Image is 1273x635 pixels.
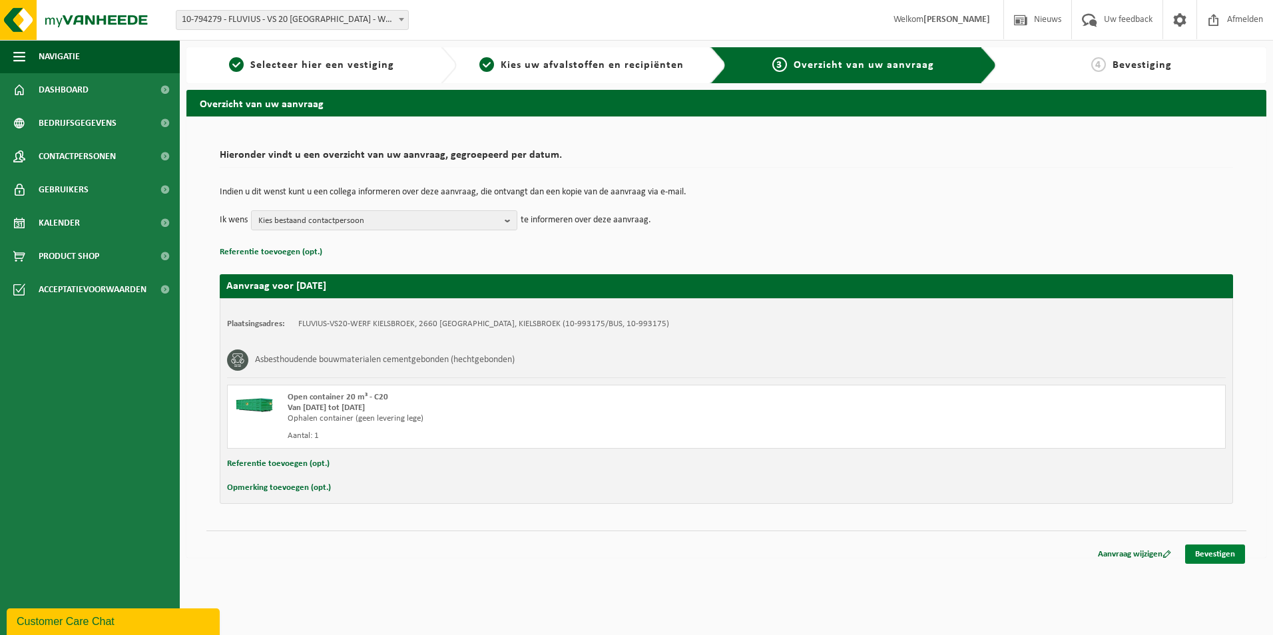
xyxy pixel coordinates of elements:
div: Aantal: 1 [288,431,780,441]
span: 1 [229,57,244,72]
img: HK-XC-20-GN-00.png [234,392,274,412]
strong: Plaatsingsadres: [227,319,285,328]
span: Open container 20 m³ - C20 [288,393,388,401]
strong: Van [DATE] tot [DATE] [288,403,365,412]
span: Kies uw afvalstoffen en recipiënten [501,60,684,71]
span: Kies bestaand contactpersoon [258,211,499,231]
span: Acceptatievoorwaarden [39,273,146,306]
span: 2 [479,57,494,72]
td: FLUVIUS-VS20-WERF KIELSBROEK, 2660 [GEOGRAPHIC_DATA], KIELSBROEK (10-993175/BUS, 10-993175) [298,319,669,329]
p: te informeren over deze aanvraag. [521,210,651,230]
iframe: chat widget [7,606,222,635]
span: Dashboard [39,73,89,106]
button: Referentie toevoegen (opt.) [227,455,330,473]
span: Navigatie [39,40,80,73]
span: 10-794279 - FLUVIUS - VS 20 ANTWERPEN - WERVEN [176,10,409,30]
span: 10-794279 - FLUVIUS - VS 20 ANTWERPEN - WERVEN [176,11,408,29]
a: Aanvraag wijzigen [1088,544,1181,564]
span: Overzicht van uw aanvraag [794,60,934,71]
h2: Overzicht van uw aanvraag [186,90,1266,116]
p: Ik wens [220,210,248,230]
button: Kies bestaand contactpersoon [251,210,517,230]
button: Opmerking toevoegen (opt.) [227,479,331,497]
span: Bevestiging [1113,60,1172,71]
a: 2Kies uw afvalstoffen en recipiënten [463,57,700,73]
span: Gebruikers [39,173,89,206]
p: Indien u dit wenst kunt u een collega informeren over deze aanvraag, die ontvangt dan een kopie v... [220,188,1233,197]
h3: Asbesthoudende bouwmaterialen cementgebonden (hechtgebonden) [255,349,515,371]
strong: Aanvraag voor [DATE] [226,281,326,292]
span: 4 [1091,57,1106,72]
button: Referentie toevoegen (opt.) [220,244,322,261]
a: Bevestigen [1185,544,1245,564]
a: 1Selecteer hier een vestiging [193,57,430,73]
h2: Hieronder vindt u een overzicht van uw aanvraag, gegroepeerd per datum. [220,150,1233,168]
span: 3 [772,57,787,72]
span: Kalender [39,206,80,240]
span: Selecteer hier een vestiging [250,60,394,71]
strong: [PERSON_NAME] [923,15,990,25]
span: Product Shop [39,240,99,273]
span: Bedrijfsgegevens [39,106,117,140]
span: Contactpersonen [39,140,116,173]
div: Ophalen container (geen levering lege) [288,413,780,424]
